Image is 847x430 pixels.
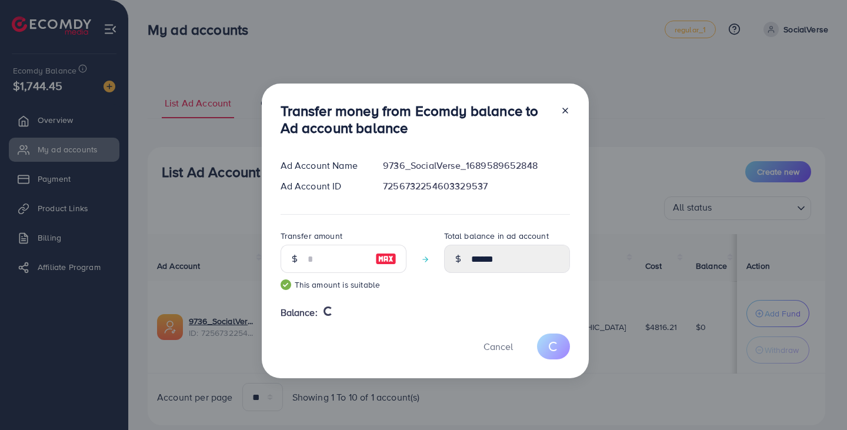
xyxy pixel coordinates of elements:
[271,179,374,193] div: Ad Account ID
[281,279,406,291] small: This amount is suitable
[375,252,396,266] img: image
[797,377,838,421] iframe: Chat
[271,159,374,172] div: Ad Account Name
[281,279,291,290] img: guide
[374,159,579,172] div: 9736_SocialVerse_1689589652848
[281,102,551,136] h3: Transfer money from Ecomdy balance to Ad account balance
[469,334,528,359] button: Cancel
[444,230,549,242] label: Total balance in ad account
[281,306,318,319] span: Balance:
[374,179,579,193] div: 7256732254603329537
[483,340,513,353] span: Cancel
[281,230,342,242] label: Transfer amount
